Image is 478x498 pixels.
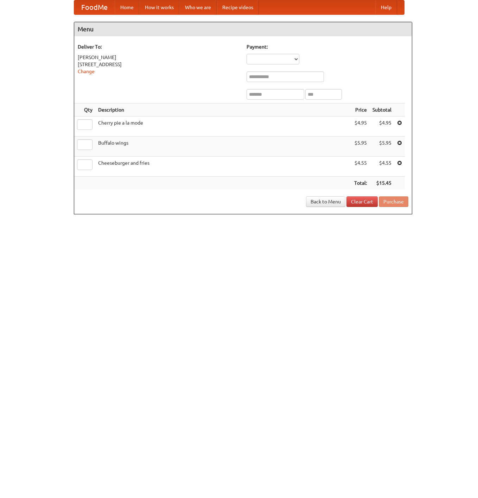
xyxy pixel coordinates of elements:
td: $5.95 [370,137,394,157]
a: Recipe videos [217,0,259,14]
a: Home [115,0,139,14]
th: Subtotal [370,103,394,116]
th: Qty [74,103,95,116]
th: Price [351,103,370,116]
th: Description [95,103,351,116]
a: Clear Cart [346,196,378,207]
th: $15.45 [370,177,394,190]
td: $4.55 [351,157,370,177]
a: FoodMe [74,0,115,14]
a: How it works [139,0,179,14]
td: Cherry pie a la mode [95,116,351,137]
td: Buffalo wings [95,137,351,157]
button: Purchase [379,196,408,207]
a: Change [78,69,95,74]
td: Cheeseburger and fries [95,157,351,177]
h4: Menu [74,22,412,36]
td: $4.95 [351,116,370,137]
a: Help [375,0,397,14]
th: Total: [351,177,370,190]
h5: Payment: [247,43,408,50]
div: [STREET_ADDRESS] [78,61,240,68]
td: $4.95 [370,116,394,137]
a: Who we are [179,0,217,14]
h5: Deliver To: [78,43,240,50]
a: Back to Menu [306,196,345,207]
div: [PERSON_NAME] [78,54,240,61]
td: $4.55 [370,157,394,177]
td: $5.95 [351,137,370,157]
